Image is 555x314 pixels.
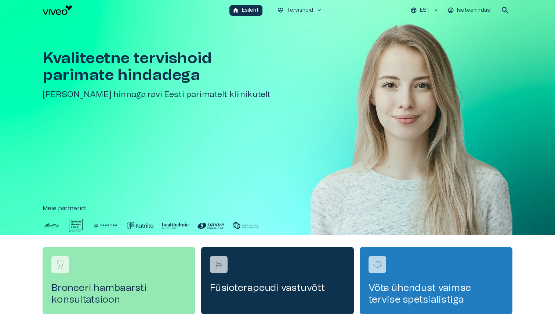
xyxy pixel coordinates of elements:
[43,219,60,233] img: Partner logo
[43,50,280,84] h1: Kvaliteetne tervishoid parimate hindadega
[43,89,280,100] h5: [PERSON_NAME] hinnaga ravi Eesti parimatelt kliinikutelt
[213,259,224,270] img: Füsioterapeudi vastuvõtt logo
[233,219,259,233] img: Partner logo
[277,7,284,14] span: ecg_heart
[274,5,326,16] button: ecg_heartTervishoidkeyboard_arrow_down
[242,7,259,14] p: Esileht
[92,219,118,233] img: Partner logo
[127,219,153,233] img: Partner logo
[43,5,72,15] img: Viveo logo
[69,219,83,233] img: Partner logo
[287,7,313,14] p: Tervishoid
[162,219,189,233] img: Partner logo
[51,282,186,306] h4: Broneeri hambaarsti konsultatsioon
[197,219,224,233] img: Partner logo
[55,259,66,270] img: Broneeri hambaarsti konsultatsioon logo
[229,5,262,16] button: homeEsileht
[43,5,226,15] a: Navigate to homepage
[446,5,492,16] button: Iseteenindus
[409,5,440,16] button: EST
[43,204,512,213] p: Meie partnerid :
[498,3,512,18] button: open search modal
[501,6,509,15] span: search
[232,7,239,14] span: home
[210,282,345,294] h4: Füsioterapeudi vastuvõtt
[420,7,430,14] p: EST
[457,7,490,14] p: Iseteenindus
[372,259,383,270] img: Võta ühendust vaimse tervise spetsialistiga logo
[311,21,512,257] img: Woman smiling
[316,7,323,14] span: keyboard_arrow_down
[369,282,504,306] h4: Võta ühendust vaimse tervise spetsialistiga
